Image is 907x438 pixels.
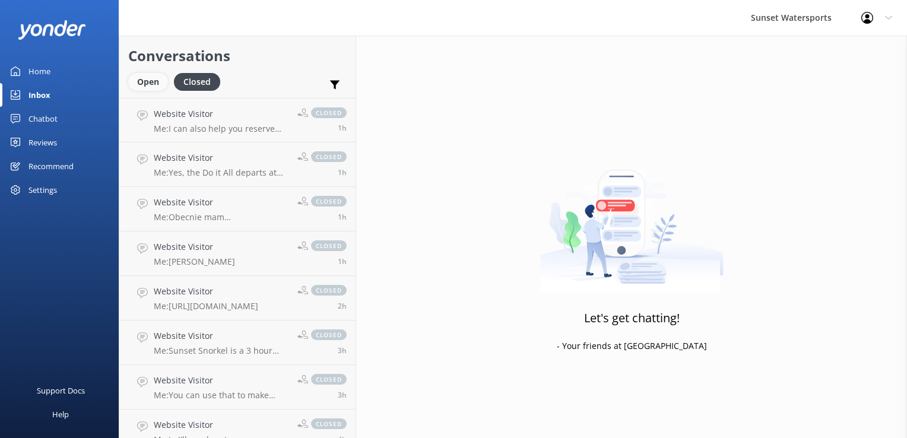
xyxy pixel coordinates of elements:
[154,167,288,178] p: Me: Yes, the Do it All departs at 10:00. We have Jetski Tours, Parasail, and the Snorkel trips av...
[154,196,288,209] h4: Website Visitor
[154,107,288,120] h4: Website Visitor
[128,73,168,91] div: Open
[311,418,347,429] span: closed
[28,59,50,83] div: Home
[338,123,347,133] span: Sep 03 2025 04:03pm (UTC -05:00) America/Cancun
[311,374,347,385] span: closed
[154,123,288,134] p: Me: I can also help you reserve your tour at no upfront charge if you prefer to pay at check in
[119,142,356,187] a: Website VisitorMe:Yes, the Do it All departs at 10:00. We have Jetski Tours, Parasail, and the Sn...
[154,285,258,298] h4: Website Visitor
[28,131,57,154] div: Reviews
[119,231,356,276] a: Website VisitorMe:[PERSON_NAME]closed1h
[338,212,347,222] span: Sep 03 2025 03:23pm (UTC -05:00) America/Cancun
[28,154,74,178] div: Recommend
[52,402,69,426] div: Help
[311,151,347,162] span: closed
[128,45,347,67] h2: Conversations
[338,301,347,311] span: Sep 03 2025 02:47pm (UTC -05:00) America/Cancun
[154,418,227,431] h4: Website Visitor
[338,390,347,400] span: Sep 03 2025 01:40pm (UTC -05:00) America/Cancun
[311,196,347,207] span: closed
[311,285,347,296] span: closed
[119,320,356,365] a: Website VisitorMe:Sunset Snorkel is a 3 hour trip, we go to 2 different locations to [GEOGRAPHIC_...
[154,212,288,223] p: Me: Obecnie mam zarezerwowanych tylko 11 osób na tę wycieczkę
[540,145,724,293] img: artwork of a man stealing a conversation from at giant smartphone
[154,256,235,267] p: Me: [PERSON_NAME]
[119,276,356,320] a: Website VisitorMe:[URL][DOMAIN_NAME]closed2h
[154,390,288,401] p: Me: You can use that to make your reservation- if you are ok with standard cancellation where we ...
[119,187,356,231] a: Website VisitorMe:Obecnie mam zarezerwowanych tylko 11 osób na tę wycieczkęclosed1h
[174,73,220,91] div: Closed
[28,178,57,202] div: Settings
[154,345,288,356] p: Me: Sunset Snorkel is a 3 hour trip, we go to 2 different locations to [GEOGRAPHIC_DATA], include...
[18,20,86,40] img: yonder-white-logo.png
[119,365,356,410] a: Website VisitorMe:You can use that to make your reservation- if you are ok with standard cancella...
[311,107,347,118] span: closed
[128,75,174,88] a: Open
[119,98,356,142] a: Website VisitorMe:I can also help you reserve your tour at no upfront charge if you prefer to pay...
[311,329,347,340] span: closed
[338,167,347,177] span: Sep 03 2025 03:25pm (UTC -05:00) America/Cancun
[311,240,347,251] span: closed
[154,151,288,164] h4: Website Visitor
[338,345,347,356] span: Sep 03 2025 02:04pm (UTC -05:00) America/Cancun
[557,339,707,353] p: - Your friends at [GEOGRAPHIC_DATA]
[584,309,680,328] h3: Let's get chatting!
[154,240,235,253] h4: Website Visitor
[28,107,58,131] div: Chatbot
[37,379,85,402] div: Support Docs
[174,75,226,88] a: Closed
[154,329,288,342] h4: Website Visitor
[28,83,50,107] div: Inbox
[154,374,288,387] h4: Website Visitor
[154,301,258,312] p: Me: [URL][DOMAIN_NAME]
[338,256,347,266] span: Sep 03 2025 03:12pm (UTC -05:00) America/Cancun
